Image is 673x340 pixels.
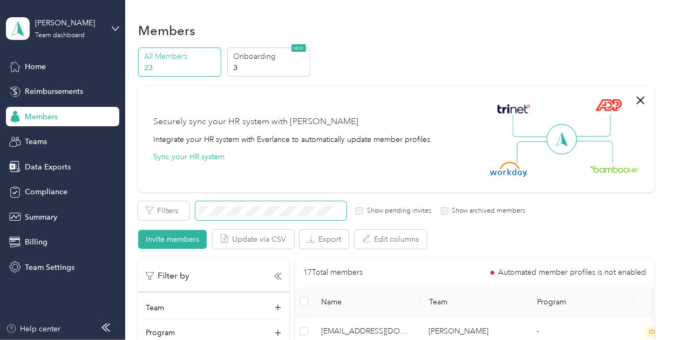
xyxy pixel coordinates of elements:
p: All Members [145,51,218,62]
button: Edit columns [355,230,427,249]
span: Summary [25,212,57,223]
p: Program [146,327,175,338]
p: 17 Total members [304,267,363,278]
div: Integrate your HR system with Everlance to automatically update member profiles. [153,134,432,145]
button: Update via CSV [213,230,294,249]
label: Show archived members [448,206,526,216]
button: Sync your HR system [153,151,225,162]
span: Teams [25,136,47,147]
div: [PERSON_NAME] [35,17,103,29]
p: Team [146,302,164,314]
th: Team [420,287,528,317]
img: Line Right Down [575,141,613,164]
img: Line Left Down [516,141,554,163]
span: Members [25,111,58,123]
div: Securely sync your HR system with [PERSON_NAME] [153,115,358,128]
p: Onboarding [233,51,307,62]
button: Export [300,230,349,249]
span: Home [25,61,46,72]
th: Name [312,287,420,317]
img: Workday [490,162,528,177]
iframe: Everlance-gr Chat Button Frame [613,280,673,340]
button: Filters [138,201,189,220]
span: NEW [291,44,306,52]
span: Compliance [25,186,67,198]
p: 3 [233,62,307,73]
button: Invite members [138,230,207,249]
p: 23 [145,62,218,73]
th: Program [528,287,634,317]
span: [EMAIL_ADDRESS][DOMAIN_NAME] [321,325,412,337]
span: Automated member profiles is not enabled [498,269,646,276]
img: Line Left Up [513,114,550,138]
span: Reimbursements [25,86,83,97]
span: Billing [25,236,47,248]
button: Help center [6,323,61,335]
img: ADP [595,99,622,111]
p: Filter by [146,269,189,283]
div: Team dashboard [35,32,85,39]
label: Show pending invites [363,206,431,216]
span: Name [321,297,412,307]
img: Trinet [495,101,533,117]
h1: Members [138,25,195,36]
span: Team Settings [25,262,74,273]
img: BambooHR [590,165,640,173]
img: Line Right Up [573,114,611,137]
span: Data Exports [25,161,71,173]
